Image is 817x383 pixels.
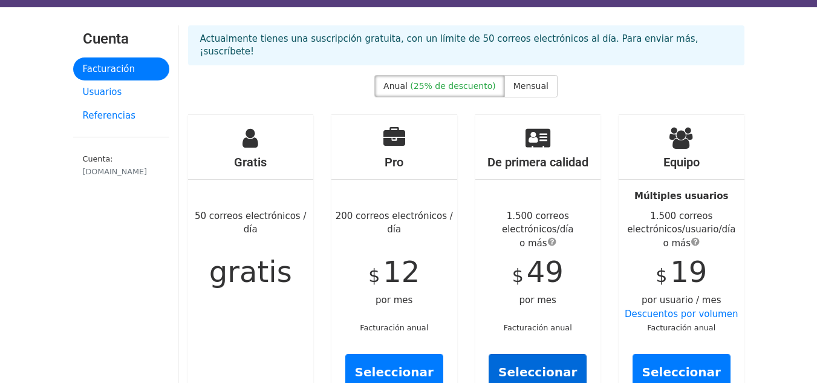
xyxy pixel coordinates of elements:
[83,30,129,47] font: Cuenta
[663,155,700,169] font: Equipo
[73,57,169,81] a: Facturación
[487,155,588,169] font: De primera calidad
[360,323,428,332] font: Facturación anual
[410,81,495,91] font: (25% de descuento)
[519,238,547,249] font: o más
[383,81,408,91] font: Anual
[368,265,380,286] font: $
[73,80,169,104] a: Usuarios
[504,323,572,332] font: Facturación anual
[200,33,698,57] font: Actualmente tienes una suscripción gratuita, con un límite de 50 correos electrónicos al día. Par...
[625,309,738,319] a: Descuentos por volumen
[83,154,113,163] font: Cuenta:
[642,295,721,306] font: por usuario / mes
[656,265,667,286] font: $
[642,365,721,379] font: Seleccionar
[355,365,434,379] font: Seleccionar
[376,295,412,306] font: por mes
[83,64,135,74] font: Facturación
[527,255,564,289] font: 49
[634,191,728,201] font: Múltiples usuarios
[83,87,122,97] font: Usuarios
[502,211,574,235] font: 1.500 correos electrónicos/día
[195,211,307,235] font: 50 correos electrónicos / día
[209,255,292,289] font: gratis
[663,238,691,249] font: o más
[336,211,453,235] font: 200 correos electrónicos / día
[513,81,548,91] font: Mensual
[83,110,135,121] font: Referencias
[498,365,577,379] font: Seleccionar
[757,325,817,383] iframe: Widget de chat
[670,255,707,289] font: 19
[519,295,556,306] font: por mes
[385,155,403,169] font: Pro
[234,155,267,169] font: Gratis
[83,167,148,176] font: [DOMAIN_NAME]
[627,211,735,235] font: 1.500 correos electrónicos/usuario/día
[73,104,169,128] a: Referencias
[383,255,420,289] font: 12
[512,265,524,286] font: $
[647,323,715,332] font: Facturación anual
